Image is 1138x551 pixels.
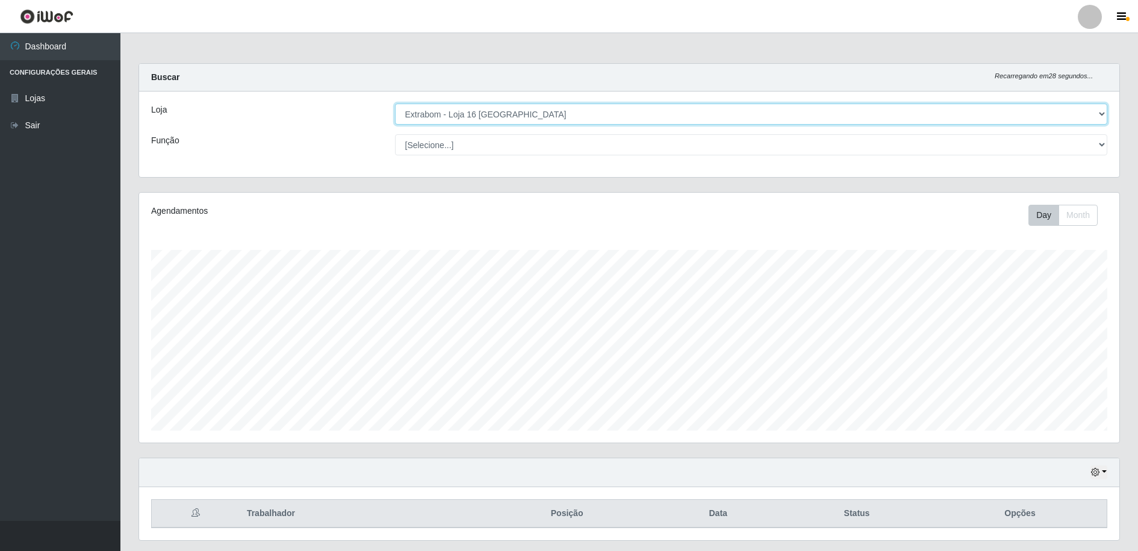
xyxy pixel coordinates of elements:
[1059,205,1098,226] button: Month
[1028,205,1098,226] div: First group
[780,500,933,528] th: Status
[933,500,1107,528] th: Opções
[151,72,179,82] strong: Buscar
[240,500,478,528] th: Trabalhador
[151,134,179,147] label: Função
[20,9,73,24] img: CoreUI Logo
[1028,205,1107,226] div: Toolbar with button groups
[1028,205,1059,226] button: Day
[656,500,780,528] th: Data
[151,104,167,116] label: Loja
[151,205,539,217] div: Agendamentos
[995,72,1093,79] i: Recarregando em 28 segundos...
[478,500,656,528] th: Posição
